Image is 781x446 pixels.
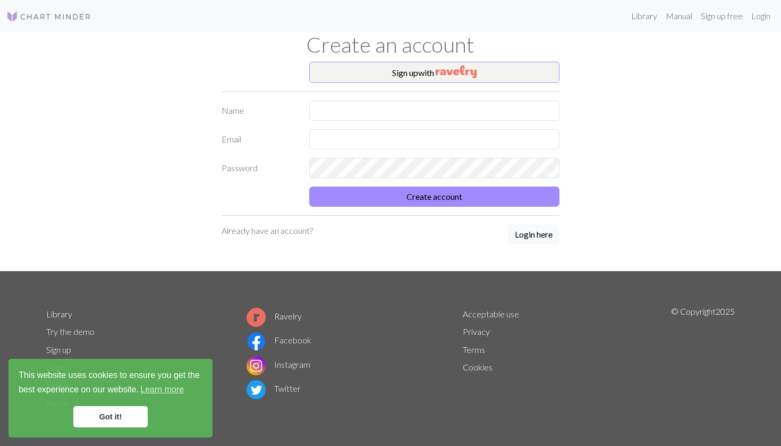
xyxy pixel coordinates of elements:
[247,308,266,327] img: Ravelry logo
[247,332,266,351] img: Facebook logo
[73,406,148,427] a: dismiss cookie message
[215,158,303,178] label: Password
[215,129,303,149] label: Email
[139,382,185,398] a: learn more about cookies
[508,224,559,246] a: Login here
[697,5,747,27] a: Sign up free
[436,65,477,78] img: Ravelry
[247,335,311,345] a: Facebook
[247,311,302,321] a: Ravelry
[215,100,303,121] label: Name
[463,344,485,355] a: Terms
[309,62,559,83] button: Sign upwith
[46,309,72,319] a: Library
[222,224,313,237] p: Already have an account?
[46,344,71,355] a: Sign up
[463,309,519,319] a: Acceptable use
[661,5,697,27] a: Manual
[463,326,490,336] a: Privacy
[6,10,91,23] img: Logo
[247,359,310,369] a: Instagram
[46,326,95,336] a: Try the demo
[247,356,266,375] img: Instagram logo
[309,187,559,207] button: Create account
[508,224,559,245] button: Login here
[463,362,493,372] a: Cookies
[9,359,213,437] div: cookieconsent
[247,380,266,399] img: Twitter logo
[747,5,775,27] a: Login
[19,369,202,398] span: This website uses cookies to ensure you get the best experience on our website.
[627,5,661,27] a: Library
[40,32,741,57] h1: Create an account
[671,305,735,413] p: © Copyright 2025
[247,383,301,393] a: Twitter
